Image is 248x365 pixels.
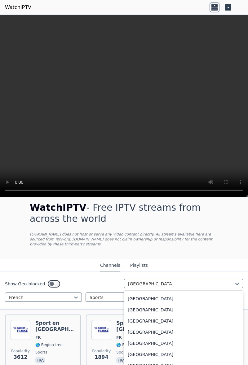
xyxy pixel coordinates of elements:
[116,357,126,363] p: fra
[95,354,108,361] span: 1894
[92,349,111,354] span: Popularity
[55,237,70,241] a: iptv-org
[124,349,243,360] div: [GEOGRAPHIC_DATA]
[30,202,218,224] h1: - Free IPTV streams from across the world
[35,357,45,363] p: fra
[124,304,243,315] div: [GEOGRAPHIC_DATA]
[100,260,120,271] button: Channels
[116,350,128,355] span: sports
[124,293,243,304] div: [GEOGRAPHIC_DATA]
[116,320,156,332] h6: Sport en [GEOGRAPHIC_DATA]
[5,4,31,11] a: WatchIPTV
[130,260,148,271] button: Playlists
[91,320,111,340] img: Sport en France
[35,342,63,347] span: 🌎 Region-free
[124,327,243,338] div: [GEOGRAPHIC_DATA]
[116,335,122,340] span: FR
[35,335,41,340] span: FR
[124,315,243,327] div: [GEOGRAPHIC_DATA]
[30,202,86,213] span: WatchIPTV
[30,232,218,247] p: [DOMAIN_NAME] does not host or serve any video content directly. All streams available here are s...
[35,320,75,332] h6: Sport en [GEOGRAPHIC_DATA]
[11,320,30,340] img: Sport en France
[11,349,30,354] span: Popularity
[124,338,243,349] div: [GEOGRAPHIC_DATA]
[35,350,47,355] span: sports
[116,342,144,347] span: 🌎 Region-free
[5,281,45,287] label: Show Geo-blocked
[14,354,28,361] span: 3612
